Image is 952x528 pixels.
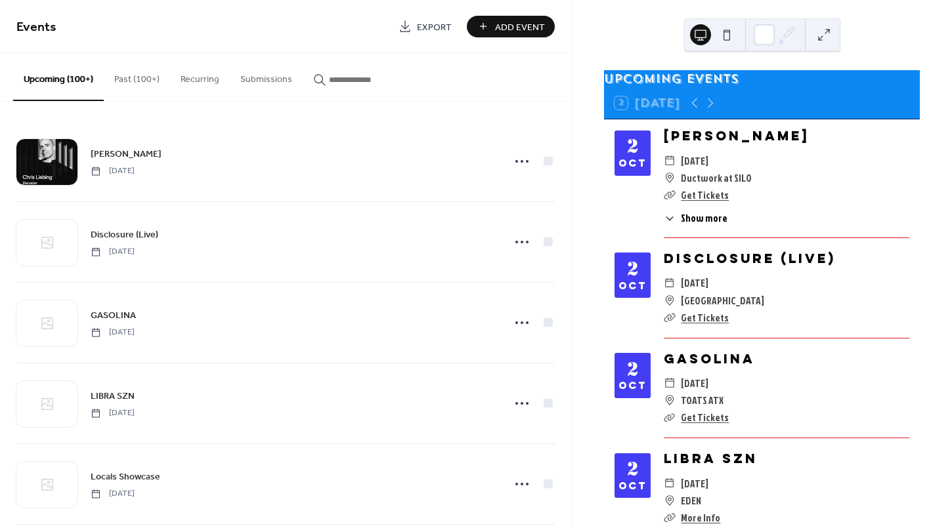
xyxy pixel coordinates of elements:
[91,246,135,258] span: [DATE]
[91,469,160,484] a: Locals Showcase
[681,169,752,186] span: Ductwork at SILO
[664,492,676,509] div: ​
[91,308,136,323] a: GASOLINA
[604,70,920,87] div: Upcoming events
[91,327,135,338] span: [DATE]
[664,250,836,266] a: Disclosure (Live)
[664,409,676,426] div: ​
[170,53,230,100] button: Recurring
[91,146,162,161] a: [PERSON_NAME]
[664,211,676,226] div: ​
[467,16,555,37] button: Add Event
[664,152,676,169] div: ​
[230,53,303,100] button: Submissions
[664,309,676,326] div: ​
[91,488,135,500] span: [DATE]
[627,260,638,279] div: 2
[664,350,755,367] a: GASOLINA
[91,227,158,242] a: Disclosure (Live)
[417,20,452,34] span: Export
[91,388,135,403] a: LIBRA SZN
[91,228,158,242] span: Disclosure (Live)
[664,392,676,409] div: ​
[389,16,462,37] a: Export
[664,375,676,392] div: ​
[664,211,727,226] button: ​Show more
[618,381,647,390] div: Oct
[104,53,170,100] button: Past (100+)
[618,159,647,168] div: Oct
[627,138,638,156] div: 2
[681,510,720,525] a: More Info
[681,152,708,169] span: [DATE]
[664,475,676,492] div: ​
[618,481,647,491] div: Oct
[664,127,810,144] a: [PERSON_NAME]
[91,407,135,419] span: [DATE]
[627,361,638,379] div: 2
[495,20,545,34] span: Add Event
[664,274,676,291] div: ​
[681,410,729,424] a: Get Tickets
[664,186,676,203] div: ​
[681,211,727,226] span: Show more
[91,470,160,484] span: Locals Showcase
[91,309,136,323] span: GASOLINA
[681,475,708,492] span: [DATE]
[681,375,708,392] span: [DATE]
[627,460,638,479] div: 2
[681,188,729,202] a: Get Tickets
[681,310,729,325] a: Get Tickets
[664,292,676,309] div: ​
[91,390,135,403] span: LIBRA SZN
[664,509,676,526] div: ​
[16,14,56,40] span: Events
[664,169,676,186] div: ​
[681,274,708,291] span: [DATE]
[91,148,162,161] span: [PERSON_NAME]
[664,450,758,466] a: LIBRA SZN
[618,281,647,291] div: Oct
[681,292,764,309] span: [GEOGRAPHIC_DATA]
[681,492,701,509] span: EDEN
[681,392,724,409] span: TOATS ATX
[91,165,135,177] span: [DATE]
[13,53,104,101] button: Upcoming (100+)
